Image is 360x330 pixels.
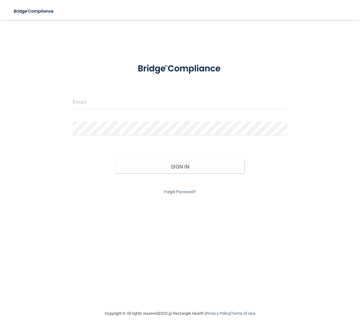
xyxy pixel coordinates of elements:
iframe: Drift Widget Chat Controller [253,286,353,311]
img: bridge_compliance_login_screen.278c3ca4.svg [129,57,231,80]
input: Email [73,95,287,109]
a: Forgot Password? [164,189,196,194]
a: Terms of Use [231,311,255,316]
img: bridge_compliance_login_screen.278c3ca4.svg [9,5,59,18]
a: Privacy Policy [206,311,230,316]
div: Copyright © All rights reserved 2025 @ Rectangle Health | | [67,304,294,323]
button: Sign In [116,160,244,174]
